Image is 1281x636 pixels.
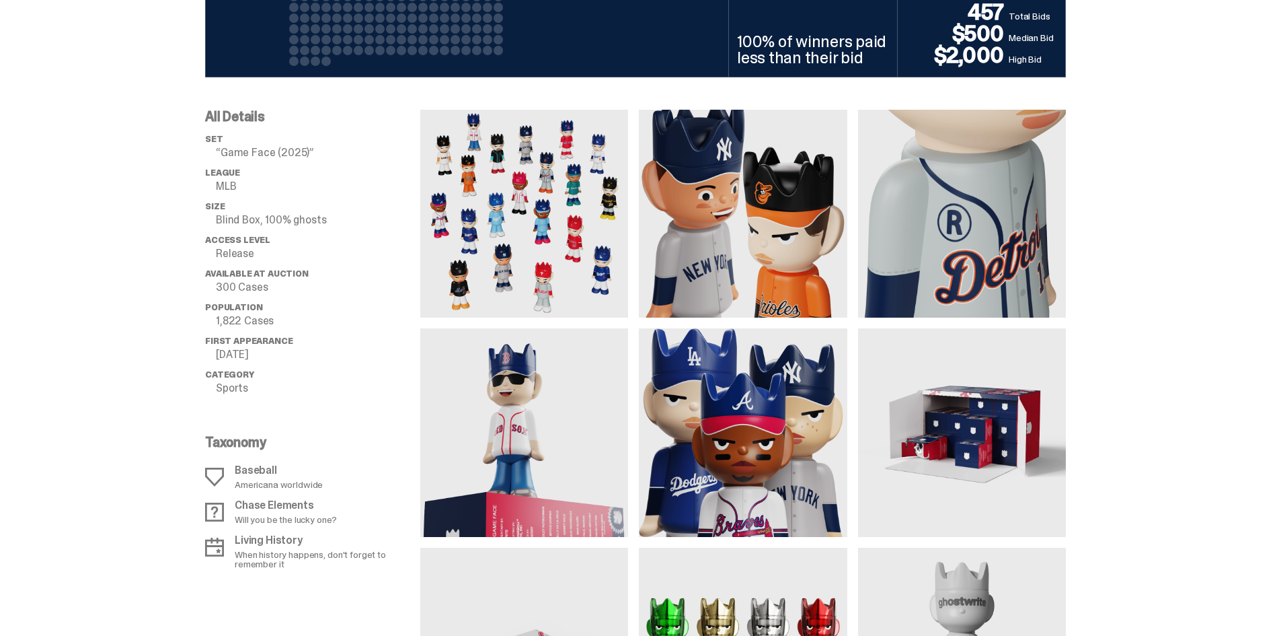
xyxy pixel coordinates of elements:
[639,328,847,536] img: media gallery image
[216,248,420,259] p: Release
[1009,9,1057,23] p: Total Bids
[235,465,323,476] p: Baseball
[737,34,889,66] p: 100% of winners paid less than their bid
[216,215,420,225] p: Blind Box, 100% ghosts
[1009,31,1057,44] p: Median Bid
[420,328,628,536] img: media gallery image
[235,515,336,524] p: Will you be the lucky one?
[205,369,254,380] span: Category
[216,383,420,394] p: Sports
[235,500,336,511] p: Chase Elements
[858,110,1066,318] img: media gallery image
[906,1,1009,23] p: 457
[205,335,293,347] span: First Appearance
[205,435,412,449] p: Taxonomy
[906,44,1009,66] p: $2,000
[1009,52,1057,66] p: High Bid
[205,110,420,123] p: All Details
[205,133,223,145] span: set
[205,302,262,313] span: Population
[205,268,309,279] span: Available at Auction
[858,328,1066,536] img: media gallery image
[235,550,412,569] p: When history happens, don't forget to remember it
[235,480,323,489] p: Americana worldwide
[216,316,420,326] p: 1,822 Cases
[216,181,420,192] p: MLB
[216,349,420,360] p: [DATE]
[216,282,420,293] p: 300 Cases
[639,110,847,318] img: media gallery image
[216,147,420,158] p: “Game Face (2025)”
[420,110,628,318] img: media gallery image
[205,234,270,246] span: Access Level
[906,23,1009,44] p: $500
[205,167,240,178] span: League
[235,535,412,546] p: Living History
[205,201,225,212] span: Size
